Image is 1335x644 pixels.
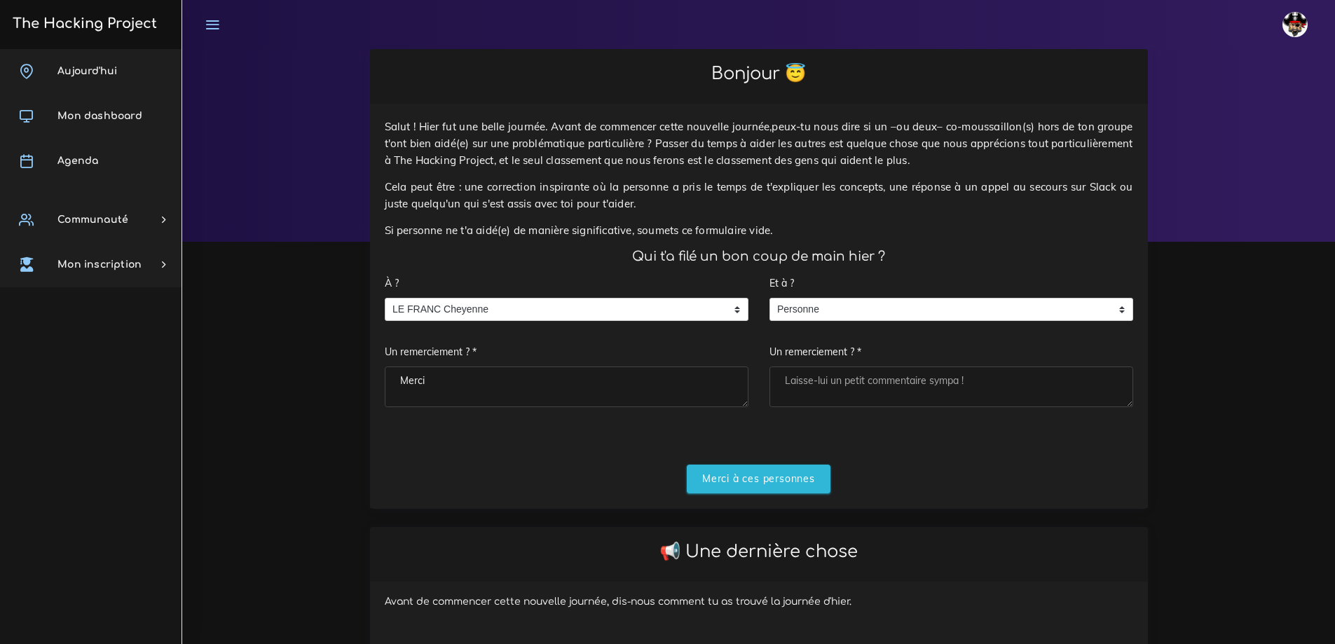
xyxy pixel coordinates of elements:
p: Si personne ne t'a aidé(e) de manière significative, soumets ce formulaire vide. [385,222,1133,239]
label: Un remerciement ? * [385,338,477,367]
span: Personne [770,299,1111,321]
span: Communauté [57,214,128,225]
h2: 📢 Une dernière chose [385,542,1133,562]
p: Cela peut être : une correction inspirante où la personne a pris le temps de t'expliquer les conc... [385,179,1133,212]
img: avatar [1282,12,1308,37]
label: À ? [385,269,399,298]
label: Un remerciement ? * [769,338,861,367]
span: LE FRANC Cheyenne [385,299,727,321]
span: Mon inscription [57,259,142,270]
p: Salut ! Hier fut une belle journée. Avant de commencer cette nouvelle journée,peux-tu nous dire s... [385,118,1133,169]
span: Aujourd'hui [57,66,117,76]
h4: Qui t'a filé un bon coup de main hier ? [385,249,1133,264]
h2: Bonjour 😇 [385,64,1133,84]
span: Agenda [57,156,98,166]
h3: The Hacking Project [8,16,157,32]
input: Merci à ces personnes [687,465,830,493]
h6: Avant de commencer cette nouvelle journée, dis-nous comment tu as trouvé la journée d'hier. [385,596,1133,608]
span: Mon dashboard [57,111,142,121]
label: Et à ? [769,269,794,298]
